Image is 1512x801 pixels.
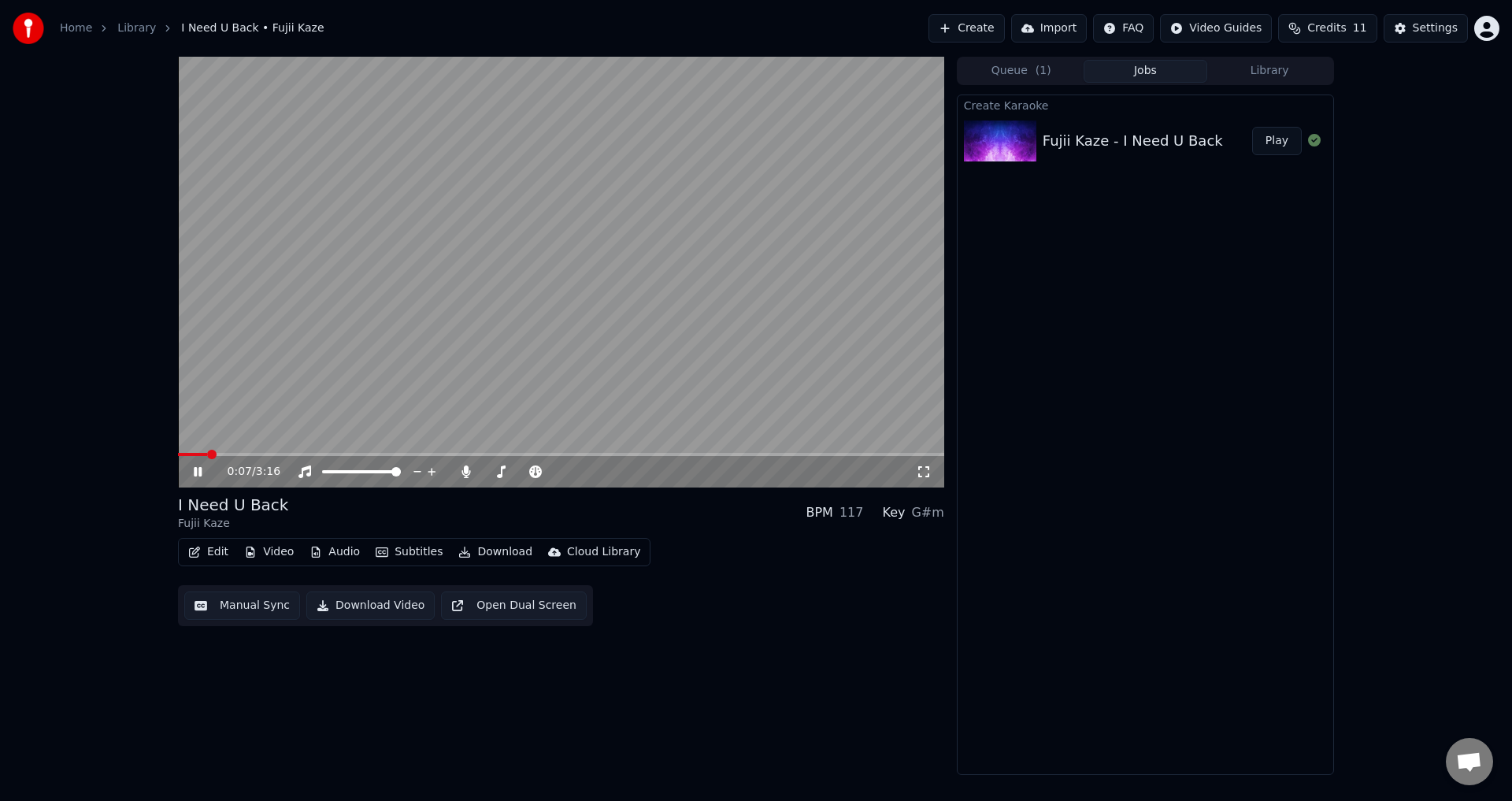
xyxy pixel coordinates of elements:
[928,14,1005,43] button: Create
[228,464,252,480] span: 0:07
[1413,20,1458,36] div: Settings
[958,95,1333,114] div: Create Karaoke
[238,541,300,563] button: Video
[1084,60,1208,83] button: Jobs
[178,516,288,532] div: Fujii Kaze
[1353,20,1367,36] span: 11
[228,464,265,480] div: /
[60,20,324,36] nav: breadcrumb
[1278,14,1377,43] button: Credits11
[567,544,640,560] div: Cloud Library
[441,591,587,620] button: Open Dual Screen
[1036,63,1051,79] span: ( 1 )
[13,13,44,44] img: youka
[882,503,905,522] div: Key
[303,541,366,563] button: Audio
[1043,130,1223,152] div: Fujii Kaze - I Need U Back
[178,494,288,516] div: I Need U Back
[369,541,449,563] button: Subtitles
[60,20,92,36] a: Home
[1160,14,1272,43] button: Video Guides
[256,464,280,480] span: 3:16
[306,591,435,620] button: Download Video
[839,503,864,522] div: 117
[1307,20,1346,36] span: Credits
[1446,738,1493,785] div: Open chat
[1207,60,1332,83] button: Library
[182,541,235,563] button: Edit
[117,20,156,36] a: Library
[1252,127,1302,155] button: Play
[1011,14,1087,43] button: Import
[452,541,539,563] button: Download
[184,591,300,620] button: Manual Sync
[1093,14,1154,43] button: FAQ
[806,503,832,522] div: BPM
[959,60,1084,83] button: Queue
[181,20,324,36] span: I Need U Back • Fujii Kaze
[911,503,943,522] div: G#m
[1384,14,1468,43] button: Settings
